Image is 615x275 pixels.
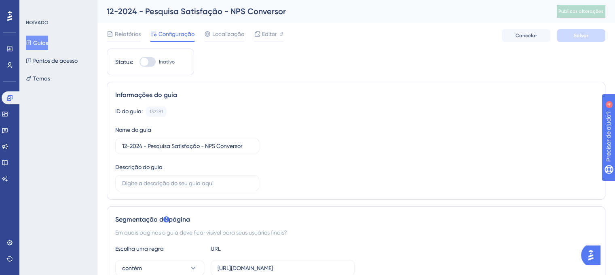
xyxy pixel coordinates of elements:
[150,109,163,114] font: 132281
[33,57,78,64] font: Pontos de acesso
[115,108,143,114] font: ID do guia:
[159,31,194,37] font: Configuração
[107,6,286,16] font: 12-2024 - Pesquisa Satisfação - NPS Conversor
[159,59,175,65] font: Inativo
[211,245,221,252] font: URL
[33,40,48,46] font: Guias
[115,216,190,223] font: Segmentação de página
[19,4,70,10] font: Precisar de ajuda?
[557,29,605,42] button: Salvar
[558,8,604,14] font: Publicar alterações
[122,179,252,188] input: Digite a descrição do seu guia aqui
[26,71,50,86] button: Temas
[75,5,78,9] font: 4
[122,265,142,271] font: contém
[212,31,244,37] font: Localização
[262,31,277,37] font: Editor
[502,29,550,42] button: Cancelar
[115,245,164,252] font: Escolha uma regra
[33,75,50,82] font: Temas
[26,53,78,68] button: Pontos de acesso
[574,33,588,38] font: Salvar
[115,59,133,65] font: Status:
[218,264,348,273] input: seusite.com/caminho
[115,31,141,37] font: Relatórios
[557,5,605,18] button: Publicar alterações
[115,229,287,236] font: Em quais páginas o guia deve ficar visível para seus usuários finais?
[26,36,48,50] button: Guias
[581,243,605,267] iframe: Iniciador do Assistente de IA do UserGuiding
[115,127,151,133] font: Nome do guia
[516,33,537,38] font: Cancelar
[115,91,177,99] font: Informações do guia
[122,142,252,150] input: Digite o nome do seu guia aqui
[26,20,49,25] font: NOIVADO
[115,164,163,170] font: Descrição do guia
